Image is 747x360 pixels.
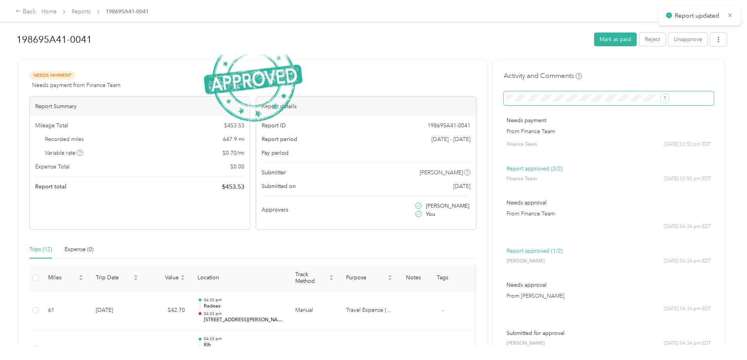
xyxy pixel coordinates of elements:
span: [DATE] 04:34 pm EDT [664,223,711,230]
span: Track Method [295,271,327,284]
span: [DATE] - [DATE] [431,135,470,143]
span: [DATE] [453,182,470,190]
span: Submitter [262,168,286,177]
p: Needs approval [506,199,711,207]
span: caret-up [79,273,83,278]
span: $ 0.00 [230,163,244,171]
div: Report details [256,97,476,116]
td: [DATE] [90,291,144,330]
p: Submitted for approval [506,329,711,337]
span: Needs Payment [29,71,75,80]
p: 04:33 pm [204,311,283,317]
p: Report updated [675,11,722,21]
div: Back [16,7,36,16]
a: Home [41,8,57,15]
th: Miles [42,265,90,291]
span: - [442,307,444,313]
span: [DATE] 04:34 pm EDT [664,258,711,265]
td: Manual [289,291,340,330]
iframe: Everlance-gr Chat Button Frame [703,316,747,360]
div: Report Summary [30,97,250,116]
span: Report period [262,135,297,143]
div: Trips (12) [29,245,52,254]
p: From Finance Team [506,210,711,218]
span: Submitted on [262,182,296,190]
span: $ 0.70 / mi [223,149,244,157]
span: Purpose [346,274,386,281]
td: Travel Expense (Not Food) [340,291,399,330]
span: $ 453.53 [222,182,244,192]
span: Trip Date [96,274,132,281]
span: Finance Team [506,141,537,148]
p: [STREET_ADDRESS][PERSON_NAME] [204,317,283,324]
span: [PERSON_NAME] [426,202,469,210]
span: caret-down [329,277,334,282]
a: Reports [72,8,91,15]
p: Report approved (1/2) [506,247,711,255]
span: [PERSON_NAME] [420,168,463,177]
span: 198695A41-0041 [427,121,470,130]
span: [DATE] 04:34 pm EDT [664,340,711,347]
img: ApprovedStamp [204,38,302,121]
th: Location [191,265,289,291]
th: Notes [399,265,428,291]
button: Unapprove [668,33,707,46]
td: 61 [42,291,90,330]
span: 198695A41-0041 [106,7,149,16]
span: [PERSON_NAME] [506,258,545,265]
span: Finance Team [506,175,537,183]
th: Value [144,265,191,291]
span: [PERSON_NAME] [506,340,545,347]
p: Needs approval [506,281,711,289]
span: 647.9 mi [223,135,244,143]
span: [DATE] 04:34 pm EDT [664,306,711,313]
td: $42.70 [144,291,191,330]
span: Mileage Total [35,121,68,130]
p: From [PERSON_NAME] [506,292,711,300]
span: Report total [35,183,66,191]
p: Needs payment [506,116,711,125]
span: caret-down [388,277,392,282]
div: Expense (0) [65,245,93,254]
p: Report approved (2/2) [506,165,711,173]
button: Mark as paid [594,33,637,46]
span: Variable rate [45,149,83,157]
span: Expense Total [35,163,70,171]
span: Recorded miles [45,135,84,143]
span: caret-up [388,273,392,278]
p: 04:33 pm [204,297,283,303]
th: Tags [428,265,457,291]
span: Needs payment from Finance Team [32,81,120,89]
span: [DATE] 03:50 pm EDT [664,175,711,183]
p: Radeas [204,303,283,310]
p: 04:33 pm [204,336,283,342]
span: Report ID [262,121,286,130]
th: Trip Date [90,265,144,291]
span: You [426,210,435,218]
th: Purpose [340,265,399,291]
span: caret-down [79,277,83,282]
h1: 198695A41-0041 [16,30,589,49]
h4: Activity and Comments [504,71,582,81]
span: caret-down [180,277,185,282]
p: Rih [204,342,283,349]
span: Value [151,274,179,281]
span: - [442,346,444,352]
span: $ 453.53 [224,121,244,130]
span: caret-down [133,277,138,282]
span: [DATE] 03:50 pm EDT [664,141,711,148]
span: caret-up [133,273,138,278]
button: Reject [639,33,666,46]
span: Approvers [262,206,288,214]
p: From Finance Team [506,127,711,136]
span: Miles [48,274,77,281]
span: caret-up [180,273,185,278]
span: caret-up [329,273,334,278]
th: Track Method [289,265,340,291]
span: Pay period [262,149,289,157]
